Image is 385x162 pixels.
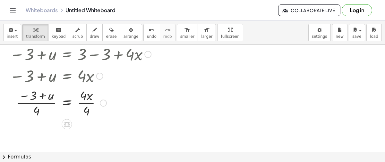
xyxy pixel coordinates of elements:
[165,26,171,34] i: redo
[8,5,18,15] button: Toggle navigation
[147,34,157,39] span: undo
[62,119,72,129] div: Apply the same math to both sides of the equation
[56,26,62,34] i: keyboard
[149,26,155,34] i: undo
[7,34,18,39] span: insert
[312,34,327,39] span: settings
[48,24,69,41] button: keyboardkeypad
[184,26,190,34] i: format_size
[26,34,45,39] span: transform
[336,34,344,39] span: new
[349,24,365,41] button: save
[201,34,212,39] span: larger
[278,4,340,16] button: Collaborate Live
[342,4,372,16] button: Log in
[221,34,239,39] span: fullscreen
[332,24,347,41] button: new
[177,24,198,41] button: format_sizesmaller
[69,24,87,41] button: scrub
[352,34,361,39] span: save
[73,34,83,39] span: scrub
[22,24,48,41] button: transform
[3,24,21,41] button: insert
[163,34,172,39] span: redo
[86,24,103,41] button: draw
[366,24,382,41] button: load
[217,24,243,41] button: fullscreen
[52,34,66,39] span: keypad
[102,24,120,41] button: erase
[124,34,139,39] span: arrange
[106,34,116,39] span: erase
[308,24,331,41] button: settings
[120,24,142,41] button: arrange
[204,26,210,34] i: format_size
[198,24,216,41] button: format_sizelarger
[160,24,175,41] button: redoredo
[143,24,160,41] button: undoundo
[180,34,194,39] span: smaller
[284,7,335,13] span: Collaborate Live
[26,7,58,13] a: Whiteboards
[90,34,99,39] span: draw
[370,34,378,39] span: load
